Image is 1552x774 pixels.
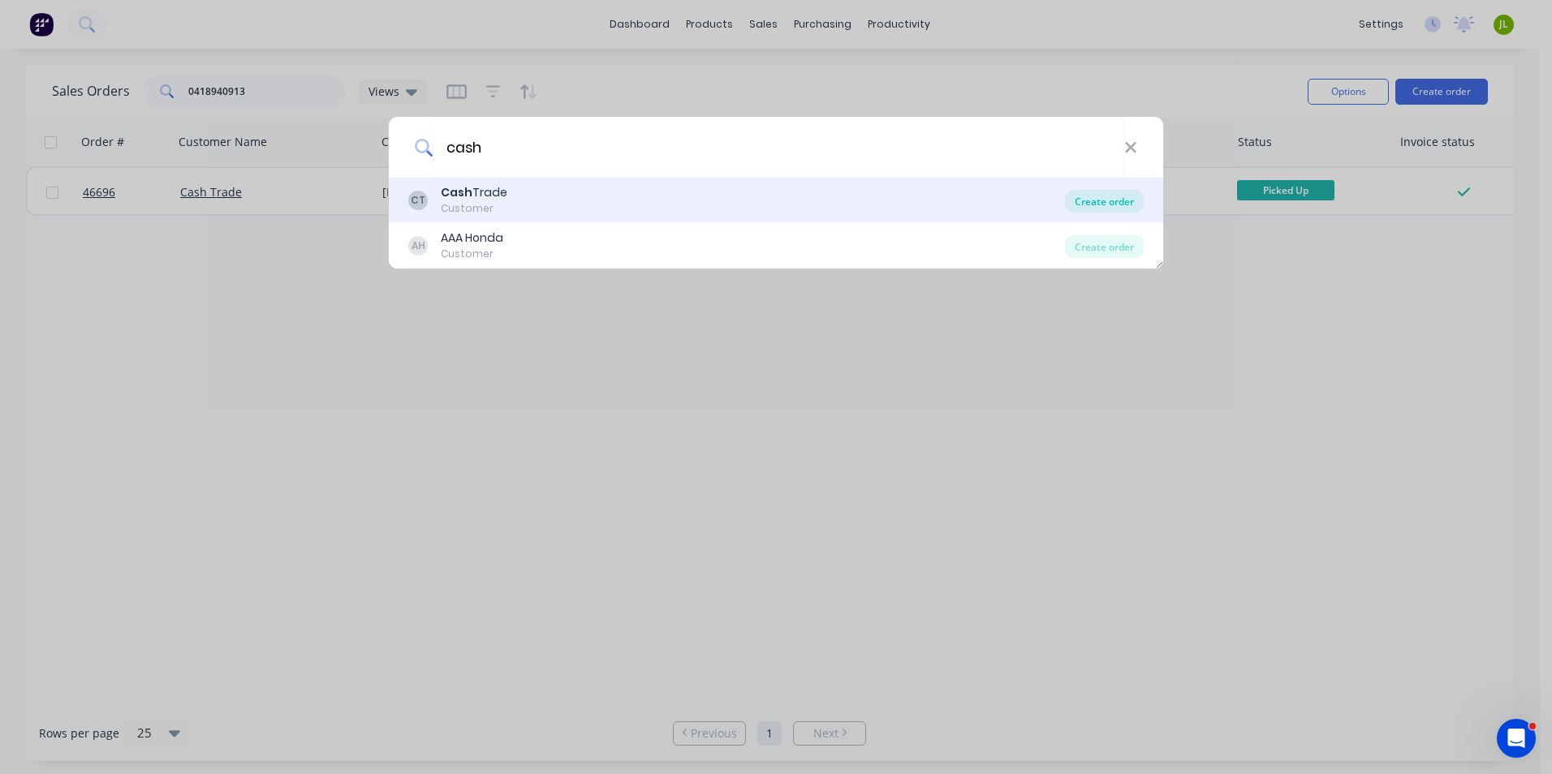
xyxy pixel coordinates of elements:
[441,184,507,201] div: Trade
[1065,235,1144,258] div: Create order
[441,201,507,216] div: Customer
[1065,190,1144,213] div: Create order
[441,247,503,261] div: Customer
[1497,719,1536,758] iframe: Intercom live chat
[408,191,428,210] div: CT
[441,230,503,247] div: AAA Honda
[433,117,1124,178] input: Enter a customer name to create a new order...
[408,236,428,256] div: AH
[441,184,472,200] b: Cash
